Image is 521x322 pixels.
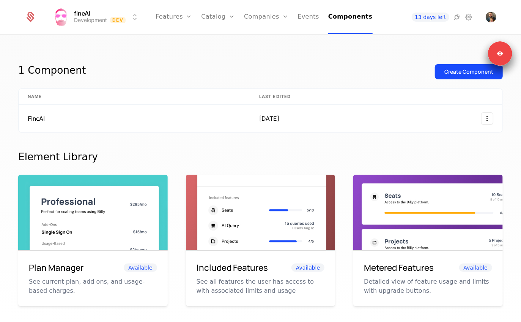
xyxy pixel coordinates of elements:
[459,264,492,272] span: Available
[481,112,493,125] button: Select action
[29,261,83,274] h6: Plan Manager
[412,13,449,22] a: 13 days left
[52,8,70,26] img: fineAI
[19,105,250,132] td: FineAI
[444,68,493,76] div: Create Component
[197,261,268,274] h6: Included Features
[29,277,157,295] p: See current plan, add ons, and usage-based charges.
[124,264,157,272] span: Available
[74,10,90,16] span: fineAI
[486,12,496,22] img: Tiago Formosinho
[74,16,107,24] div: Development
[54,9,139,25] button: Select environment
[18,64,86,79] div: 1 Component
[250,89,303,105] th: Last edited
[486,12,496,22] button: Open user button
[259,114,294,123] div: [DATE]
[435,64,503,79] button: Create Component
[464,13,474,22] a: Settings
[364,261,434,274] h6: Metered Features
[110,17,126,23] span: Dev
[364,277,492,295] p: Detailed view of feature usage and limits with upgrade buttons.
[19,89,250,105] th: Name
[452,13,461,22] a: Integrations
[291,264,324,272] span: Available
[18,151,503,163] div: Element Library
[197,277,325,295] p: See all features the user has access to with associated limits and usage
